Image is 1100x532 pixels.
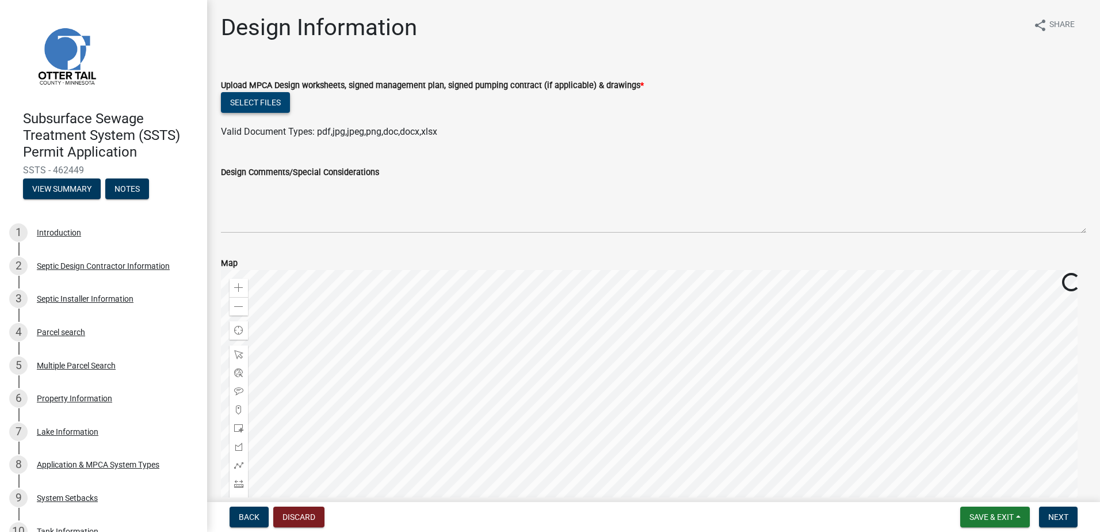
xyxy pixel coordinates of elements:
button: Save & Exit [960,507,1030,527]
div: Property Information [37,394,112,402]
button: Back [230,507,269,527]
span: Share [1049,18,1075,32]
div: 1 [9,223,28,242]
button: Next [1039,507,1078,527]
button: View Summary [23,178,101,199]
div: Lake Information [37,428,98,436]
label: Upload MPCA Design worksheets, signed management plan, signed pumping contract (if applicable) & ... [221,82,644,90]
label: Design Comments/Special Considerations [221,169,379,177]
div: Application & MPCA System Types [37,461,159,469]
i: share [1033,18,1047,32]
div: Zoom in [230,279,248,297]
div: Septic Design Contractor Information [37,262,170,270]
div: Find my location [230,321,248,340]
button: shareShare [1024,14,1084,36]
span: Back [239,512,259,522]
div: Multiple Parcel Search [37,362,116,370]
div: Parcel search [37,328,85,336]
wm-modal-confirm: Notes [105,185,149,195]
button: Notes [105,178,149,199]
div: 5 [9,356,28,375]
div: Introduction [37,229,81,237]
div: 7 [9,423,28,441]
div: 8 [9,455,28,474]
div: 6 [9,389,28,408]
span: SSTS - 462449 [23,165,184,176]
div: 9 [9,489,28,507]
div: 2 [9,257,28,275]
div: 4 [9,323,28,341]
div: Zoom out [230,297,248,316]
span: Valid Document Types: pdf,jpg,jpeg,png,doc,docx,xlsx [221,126,437,137]
h4: Subsurface Sewage Treatment System (SSTS) Permit Application [23,111,198,160]
div: 3 [9,290,28,308]
label: Map [221,260,238,268]
img: Otter Tail County, Minnesota [23,12,109,98]
div: Septic Installer Information [37,295,133,303]
span: Save & Exit [969,512,1014,522]
wm-modal-confirm: Summary [23,185,101,195]
button: Select files [221,92,290,113]
span: Next [1048,512,1068,522]
div: System Setbacks [37,494,98,502]
h1: Design Information [221,14,417,41]
button: Discard [273,507,324,527]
